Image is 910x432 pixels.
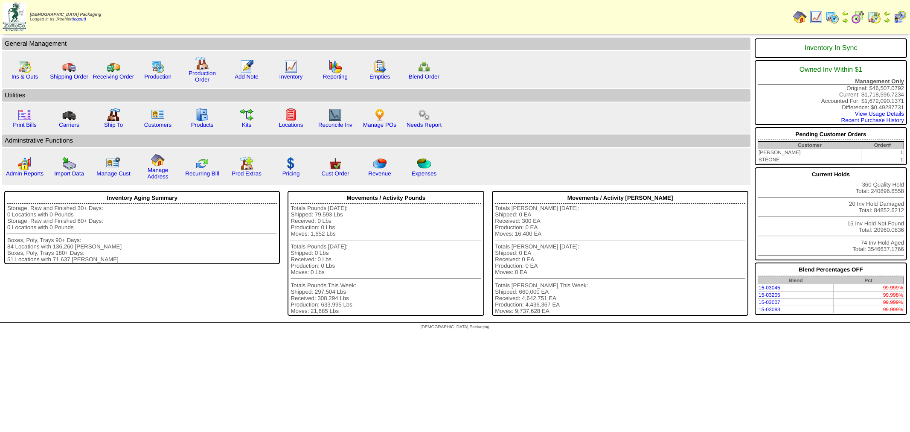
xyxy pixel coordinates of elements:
[758,169,904,180] div: Current Holds
[884,10,890,17] img: arrowleft.gif
[758,277,833,284] th: Blend
[759,285,780,291] a: 15-03045
[884,17,890,24] img: arrowright.gif
[369,73,390,80] a: Empties
[329,60,342,73] img: graph.gif
[284,60,298,73] img: line_graph.gif
[291,205,481,314] div: Totals Pounds [DATE]: Shipped: 79,593 Lbs Received: 0 Lbs Production: 0 Lbs Moves: 1,652 Lbs Tota...
[842,10,849,17] img: arrowleft.gif
[96,170,130,177] a: Manage Cust
[833,306,904,313] td: 99.999%
[417,108,431,122] img: workflow.png
[279,122,303,128] a: Locations
[12,73,38,80] a: Ins & Outs
[373,157,387,170] img: pie_chart.png
[861,156,904,163] td: 1
[6,170,44,177] a: Admin Reports
[412,170,437,177] a: Expenses
[417,60,431,73] img: network.png
[758,149,861,156] td: [PERSON_NAME]
[240,108,253,122] img: workflow.gif
[417,157,431,170] img: pie_chart2.png
[841,117,904,123] a: Recent Purchase History
[235,73,259,80] a: Add Note
[185,170,219,177] a: Recurring Bill
[13,122,37,128] a: Print Bills
[833,299,904,306] td: 99.999%
[284,157,298,170] img: dollar.gif
[421,325,489,330] span: [DEMOGRAPHIC_DATA] Packaging
[833,277,904,284] th: Pct
[107,108,120,122] img: factory2.gif
[2,89,750,102] td: Utilities
[30,12,101,17] span: [DEMOGRAPHIC_DATA] Packaging
[323,73,348,80] a: Reporting
[826,10,839,24] img: calendarprod.gif
[107,60,120,73] img: truck2.gif
[368,170,391,177] a: Revenue
[833,284,904,292] td: 99.999%
[284,108,298,122] img: locations.gif
[758,156,861,163] td: STEONE
[407,122,442,128] a: Needs Report
[148,167,169,180] a: Manage Address
[18,157,32,170] img: graph2.png
[72,17,86,22] a: (logout)
[851,10,865,24] img: calendarblend.gif
[191,122,214,128] a: Products
[793,10,807,24] img: home.gif
[18,60,32,73] img: calendarinout.gif
[50,73,88,80] a: Shipping Order
[7,205,277,263] div: Storage, Raw and Finished 30+ Days: 0 Locations with 0 Pounds Storage, Raw and Finished 60+ Days:...
[151,60,165,73] img: calendarprod.gif
[893,10,907,24] img: calendarcustomer.gif
[240,60,253,73] img: orders.gif
[195,56,209,70] img: factory.gif
[2,38,750,50] td: General Management
[758,142,861,149] th: Customer
[758,62,904,78] div: Owned Inv Within $1
[2,134,750,147] td: Adminstrative Functions
[758,40,904,56] div: Inventory In Sync
[54,170,84,177] a: Import Data
[321,170,349,177] a: Cust Order
[842,17,849,24] img: arrowright.gif
[62,157,76,170] img: import.gif
[30,12,101,22] span: Logged in as Jkoehler
[195,157,209,170] img: reconcile.gif
[62,60,76,73] img: truck.gif
[495,205,745,314] div: Totals [PERSON_NAME] [DATE]: Shipped: 0 EA Received: 300 EA Production: 0 EA Moves: 16,400 EA Tot...
[144,73,172,80] a: Production
[861,142,904,149] th: Order#
[867,10,881,24] img: calendarinout.gif
[291,193,481,204] div: Movements / Activity Pounds
[240,157,253,170] img: prodextras.gif
[759,292,780,298] a: 15-03205
[282,170,300,177] a: Pricing
[833,292,904,299] td: 99.998%
[144,122,172,128] a: Customers
[409,73,439,80] a: Blend Order
[329,108,342,122] img: line_graph2.gif
[59,122,79,128] a: Carriers
[758,264,904,275] div: Blend Percentages OFF
[93,73,134,80] a: Receiving Order
[755,60,907,125] div: Original: $46,507.0792 Current: $1,718,596.7234 Accounted For: $1,672,090.1371 Difference: $0.492...
[855,111,904,117] a: View Usage Details
[758,129,904,140] div: Pending Customer Orders
[104,122,123,128] a: Ship To
[62,108,76,122] img: truck3.gif
[363,122,396,128] a: Manage POs
[759,299,780,305] a: 15-03007
[18,108,32,122] img: invoice2.gif
[3,3,26,31] img: zoroco-logo-small.webp
[759,306,780,312] a: 15-03083
[495,193,745,204] div: Movements / Activity [PERSON_NAME]
[7,193,277,204] div: Inventory Aging Summary
[318,122,352,128] a: Reconcile Inv
[373,108,387,122] img: po.png
[151,153,165,167] img: home.gif
[195,108,209,122] img: cabinet.gif
[329,157,342,170] img: cust_order.png
[242,122,251,128] a: Kits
